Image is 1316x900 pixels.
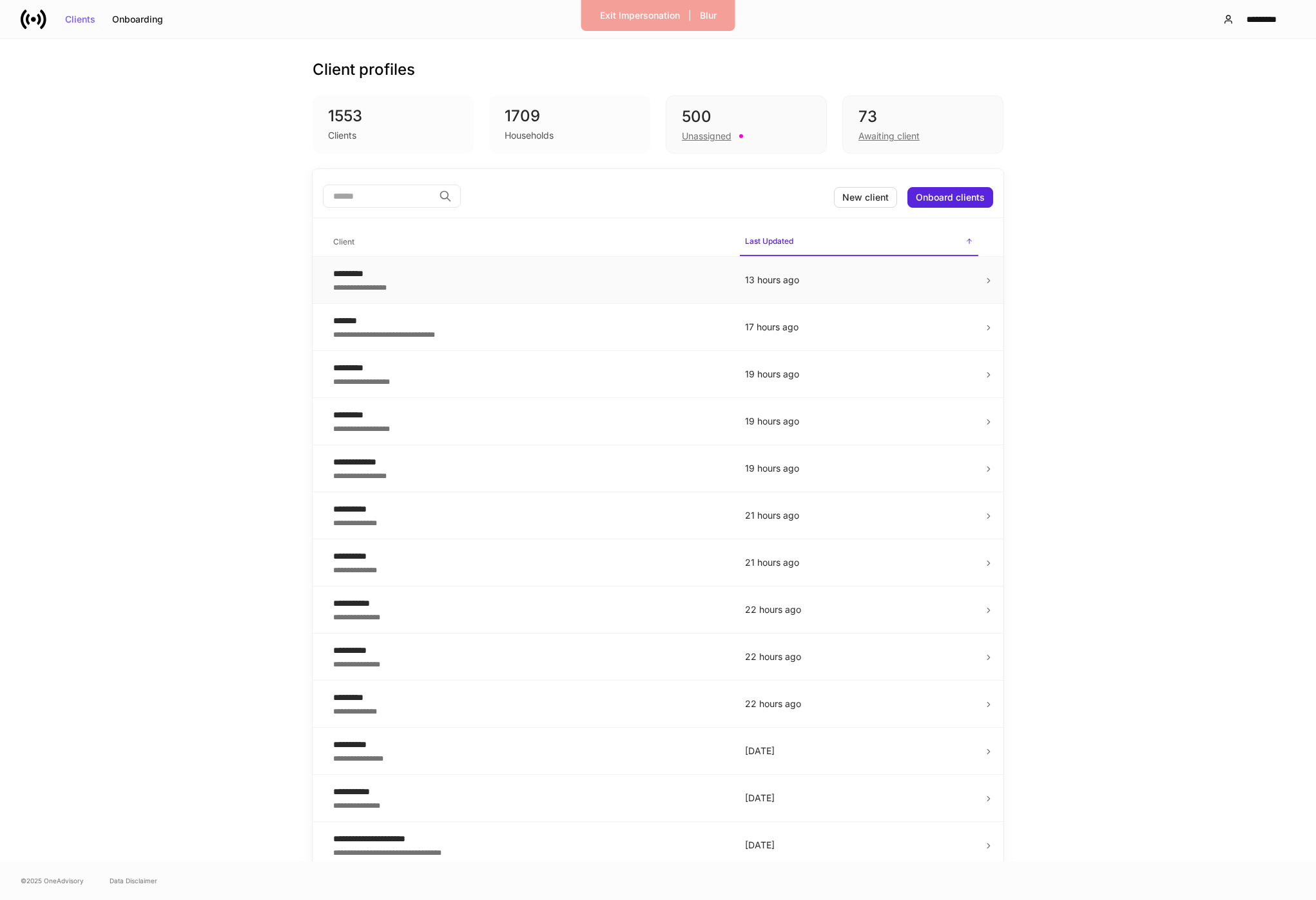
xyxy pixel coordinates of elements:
p: 22 hours ago [745,697,973,710]
div: Onboarding [112,15,163,24]
div: 500Unassigned [666,95,827,154]
p: 19 hours ago [745,415,973,428]
span: Client [328,229,730,255]
button: Blur [692,5,725,26]
p: [DATE] [745,745,973,757]
h3: Client profiles [313,59,415,80]
p: [DATE] [745,839,973,852]
div: Clients [328,129,356,142]
div: Onboard clients [916,193,985,202]
div: Clients [65,15,95,24]
button: Exit Impersonation [592,5,688,26]
p: 22 hours ago [745,603,973,616]
p: 22 hours ago [745,650,973,663]
p: 19 hours ago [745,368,973,381]
button: New client [834,187,897,208]
p: 21 hours ago [745,556,973,569]
span: Last Updated [740,228,978,256]
p: [DATE] [745,792,973,805]
p: 19 hours ago [745,462,973,475]
button: Onboard clients [907,187,993,208]
div: Exit Impersonation [600,11,680,20]
div: 1709 [505,106,635,126]
h6: Client [333,235,354,248]
div: New client [842,193,889,202]
a: Data Disclaimer [110,875,157,886]
div: 73 [858,106,987,127]
div: Awaiting client [858,130,920,143]
button: Onboarding [104,9,171,30]
p: 17 hours ago [745,321,973,334]
div: 500 [682,106,811,127]
div: Households [505,129,554,142]
h6: Last Updated [745,235,793,247]
div: Blur [700,11,717,20]
div: 73Awaiting client [842,95,1003,154]
p: 13 hours ago [745,274,973,286]
p: 21 hours ago [745,509,973,522]
span: © 2025 OneAdvisory [21,875,84,886]
div: Unassigned [682,130,731,143]
div: 1553 [328,106,458,126]
button: Clients [57,9,104,30]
